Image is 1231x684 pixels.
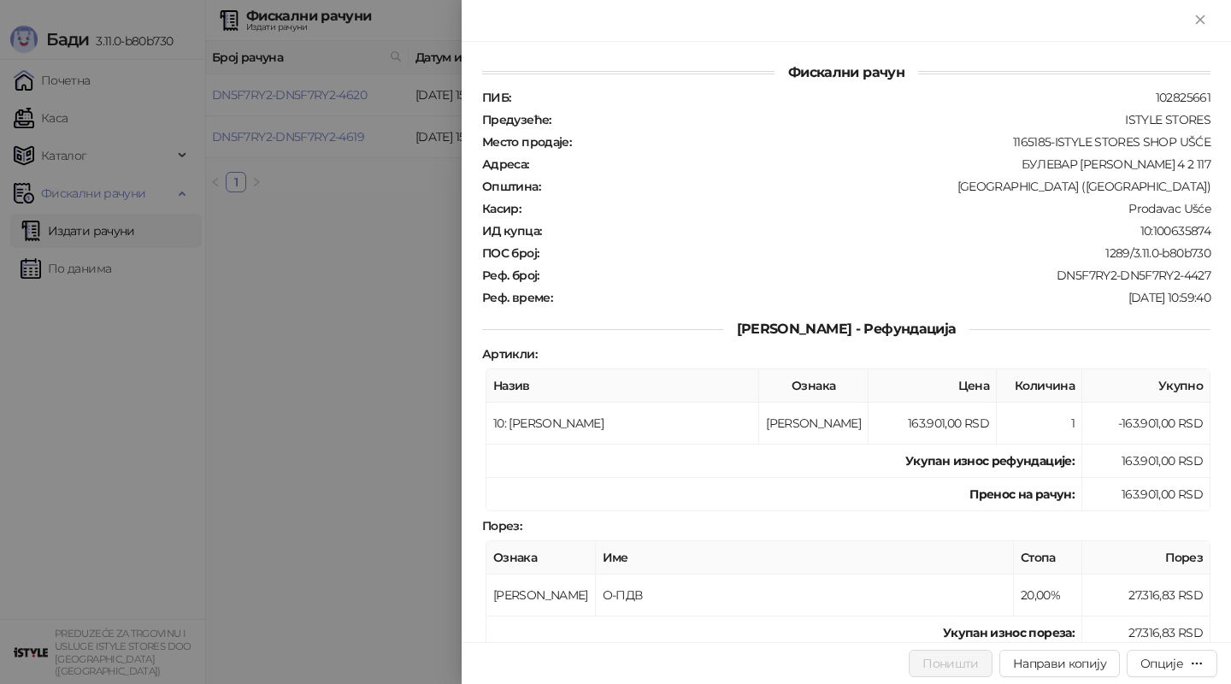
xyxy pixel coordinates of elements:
[482,134,571,150] strong: Место продаје :
[482,346,537,362] strong: Артикли :
[482,223,541,239] strong: ИД купца :
[486,541,596,575] th: Ознака
[1190,10,1210,31] button: Close
[512,90,1212,105] div: 102825661
[543,223,1212,239] div: 10:100635874
[486,403,759,445] td: 10: [PERSON_NAME]
[723,321,970,337] span: [PERSON_NAME] - Рефундација
[1140,656,1183,671] div: Опције
[542,179,1212,194] div: [GEOGRAPHIC_DATA] ([GEOGRAPHIC_DATA])
[553,112,1212,127] div: ISTYLE STORES
[482,156,529,172] strong: Адреса :
[1082,541,1210,575] th: Порез
[482,518,521,534] strong: Порез :
[1082,575,1210,616] td: 27.316,83 RSD
[905,453,1075,469] strong: Укупан износ рефундације :
[482,112,551,127] strong: Предузеће :
[573,134,1212,150] div: 1165185-ISTYLE STORES SHOP UŠĆE
[1082,403,1210,445] td: -163.901,00 RSD
[869,369,997,403] th: Цена
[596,575,1014,616] td: О-ПДВ
[759,369,869,403] th: Ознака
[997,403,1082,445] td: 1
[909,650,992,677] button: Поништи
[541,268,1212,283] div: DN5F7RY2-DN5F7RY2-4427
[482,290,552,305] strong: Реф. време :
[522,201,1212,216] div: Prodavac Ušće
[1082,445,1210,478] td: 163.901,00 RSD
[531,156,1212,172] div: БУЛЕВАР [PERSON_NAME] 4 2 117
[775,64,918,80] span: Фискални рачун
[1082,478,1210,511] td: 163.901,00 RSD
[1082,616,1210,650] td: 27.316,83 RSD
[486,369,759,403] th: Назив
[1014,575,1082,616] td: 20,00%
[482,90,510,105] strong: ПИБ :
[869,403,997,445] td: 163.901,00 RSD
[1013,656,1106,671] span: Направи копију
[482,245,539,261] strong: ПОС број :
[1082,369,1210,403] th: Укупно
[486,575,596,616] td: [PERSON_NAME]
[759,403,869,445] td: [PERSON_NAME]
[482,179,540,194] strong: Општина :
[1127,650,1217,677] button: Опције
[482,201,521,216] strong: Касир :
[969,486,1075,502] strong: Пренос на рачун :
[554,290,1212,305] div: [DATE] 10:59:40
[540,245,1212,261] div: 1289/3.11.0-b80b730
[999,650,1120,677] button: Направи копију
[1014,541,1082,575] th: Стопа
[943,625,1075,640] strong: Укупан износ пореза:
[596,541,1014,575] th: Име
[482,268,539,283] strong: Реф. број :
[997,369,1082,403] th: Количина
